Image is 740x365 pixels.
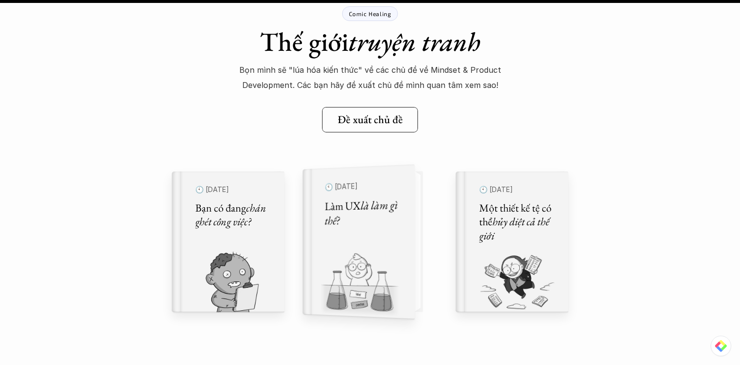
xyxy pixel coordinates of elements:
p: 🕙 [DATE] [195,183,273,196]
h5: Làm UX [325,197,402,229]
h5: Đề xuất chủ đề [338,113,403,126]
p: Bọn mình sẽ "lúa hóa kiến thức" về các chủ đề về Mindset & Product Development. Các bạn hãy đề xu... [223,63,517,92]
em: hủy diệt cả thế giới [479,215,551,243]
a: 🕙 [DATE]Bạn có đangchán ghét công việc? [172,172,284,312]
em: chán ghét công việc? [195,201,268,229]
em: là làm gì thế? [325,197,400,228]
a: Đề xuất chủ đề [322,107,418,132]
h1: Thế giới [260,26,481,58]
p: 🕙 [DATE] [325,178,402,194]
a: 🕙 [DATE]Một thiết kế tệ có thểhủy diệt cả thế giới [456,172,568,312]
em: truyện tranh [348,24,481,59]
h5: Bạn có đang [195,201,273,229]
p: 🕙 [DATE] [479,183,556,196]
p: Comic Healing [349,10,392,17]
a: 🕙 [DATE]Làm UXlà làm gì thế? [314,172,426,312]
h5: Một thiết kế tệ có thể [479,201,556,243]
